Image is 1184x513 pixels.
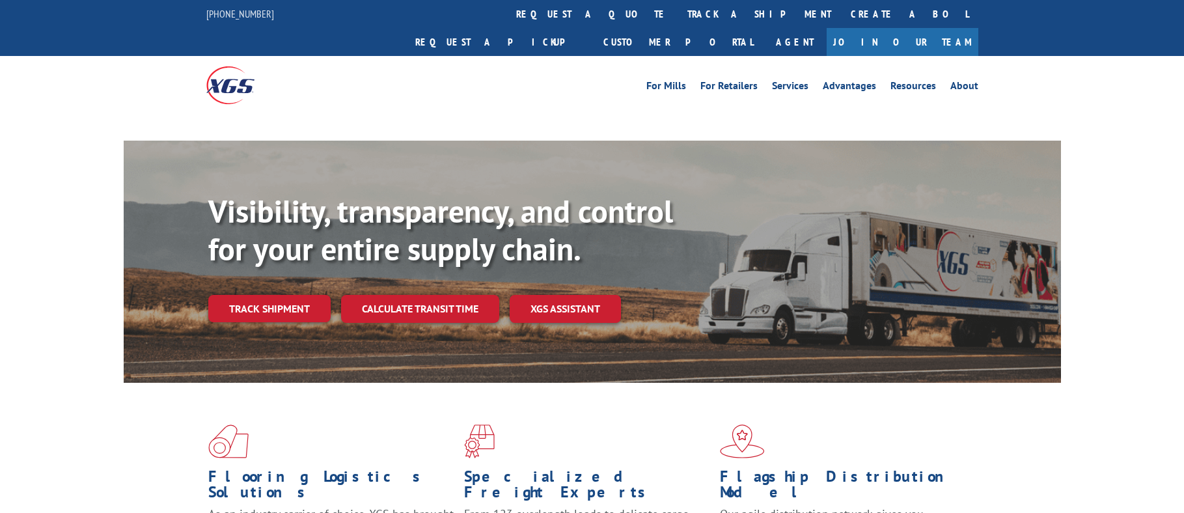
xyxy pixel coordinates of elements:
[464,424,495,458] img: xgs-icon-focused-on-flooring-red
[827,28,978,56] a: Join Our Team
[772,81,808,95] a: Services
[510,295,621,323] a: XGS ASSISTANT
[208,191,673,269] b: Visibility, transparency, and control for your entire supply chain.
[763,28,827,56] a: Agent
[206,7,274,20] a: [PHONE_NUMBER]
[646,81,686,95] a: For Mills
[720,469,966,506] h1: Flagship Distribution Model
[594,28,763,56] a: Customer Portal
[464,469,710,506] h1: Specialized Freight Experts
[720,424,765,458] img: xgs-icon-flagship-distribution-model-red
[890,81,936,95] a: Resources
[950,81,978,95] a: About
[823,81,876,95] a: Advantages
[700,81,758,95] a: For Retailers
[208,295,331,322] a: Track shipment
[208,469,454,506] h1: Flooring Logistics Solutions
[341,295,499,323] a: Calculate transit time
[406,28,594,56] a: Request a pickup
[208,424,249,458] img: xgs-icon-total-supply-chain-intelligence-red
